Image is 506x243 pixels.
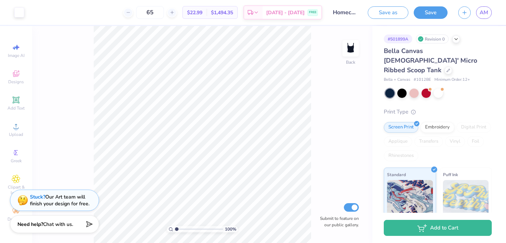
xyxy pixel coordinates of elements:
[316,215,359,228] label: Submit to feature on our public gallery.
[384,77,410,83] span: Bella + Canvas
[416,35,449,43] div: Revision 0
[480,9,488,17] span: AM
[384,136,412,147] div: Applique
[30,194,45,200] strong: Stuck?
[17,221,43,228] strong: Need help?
[9,132,23,137] span: Upload
[420,122,454,133] div: Embroidery
[443,180,489,216] img: Puff Ink
[11,158,22,164] span: Greek
[327,5,362,20] input: Untitled Design
[8,53,25,58] span: Image AI
[4,184,29,196] span: Clipart & logos
[344,41,358,56] img: Back
[434,77,470,83] span: Minimum Order: 12 +
[443,171,458,178] span: Puff Ink
[387,180,433,216] img: Standard
[414,136,443,147] div: Transfers
[346,59,355,65] div: Back
[384,35,412,43] div: # 501899A
[7,216,25,222] span: Decorate
[30,194,89,207] div: Our Art team will finish your design for free.
[368,6,408,19] button: Save as
[467,136,484,147] div: Foil
[384,150,418,161] div: Rhinestones
[456,122,491,133] div: Digital Print
[414,77,431,83] span: # 1012BE
[211,9,233,16] span: $1,494.35
[7,105,25,111] span: Add Text
[384,108,492,116] div: Print Type
[476,6,492,19] a: AM
[266,9,305,16] span: [DATE] - [DATE]
[445,136,465,147] div: Vinyl
[43,221,73,228] span: Chat with us.
[225,226,236,232] span: 100 %
[384,122,418,133] div: Screen Print
[387,171,406,178] span: Standard
[414,6,448,19] button: Save
[309,10,316,15] span: FREE
[384,47,477,74] span: Bella Canvas [DEMOGRAPHIC_DATA]' Micro Ribbed Scoop Tank
[384,220,492,236] button: Add to Cart
[187,9,202,16] span: $22.99
[8,79,24,85] span: Designs
[136,6,164,19] input: – –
